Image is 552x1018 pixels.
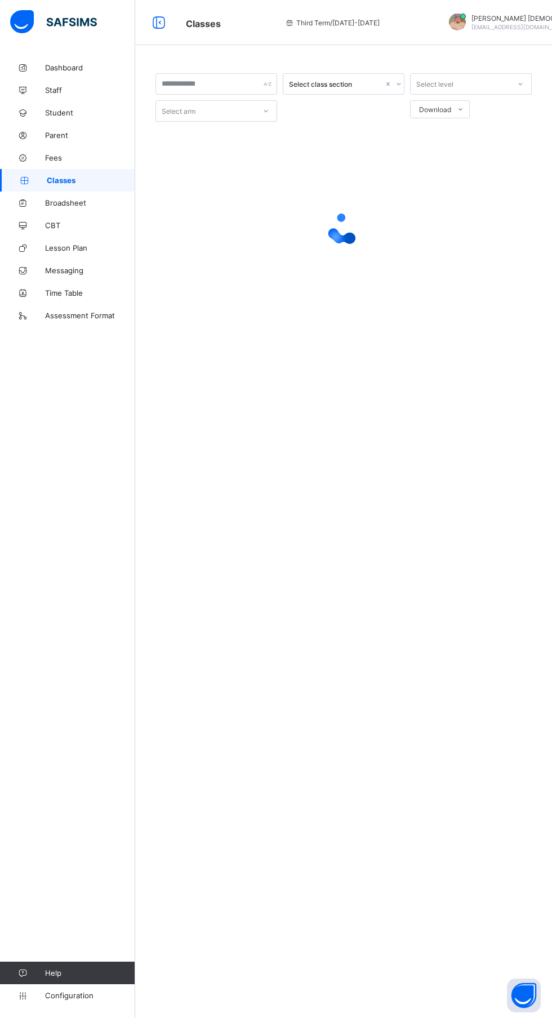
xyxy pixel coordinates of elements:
[45,991,135,1000] span: Configuration
[45,131,135,140] span: Parent
[416,73,453,95] div: Select level
[186,18,221,29] span: Classes
[45,108,135,117] span: Student
[419,105,451,114] span: Download
[45,311,135,320] span: Assessment Format
[45,288,135,297] span: Time Table
[507,979,541,1012] button: Open asap
[45,153,135,162] span: Fees
[45,968,135,977] span: Help
[45,266,135,275] span: Messaging
[45,221,135,230] span: CBT
[45,243,135,252] span: Lesson Plan
[45,63,135,72] span: Dashboard
[45,198,135,207] span: Broadsheet
[45,86,135,95] span: Staff
[285,19,380,27] span: session/term information
[10,10,97,34] img: safsims
[289,80,384,88] div: Select class section
[162,100,195,122] div: Select arm
[47,176,135,185] span: Classes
